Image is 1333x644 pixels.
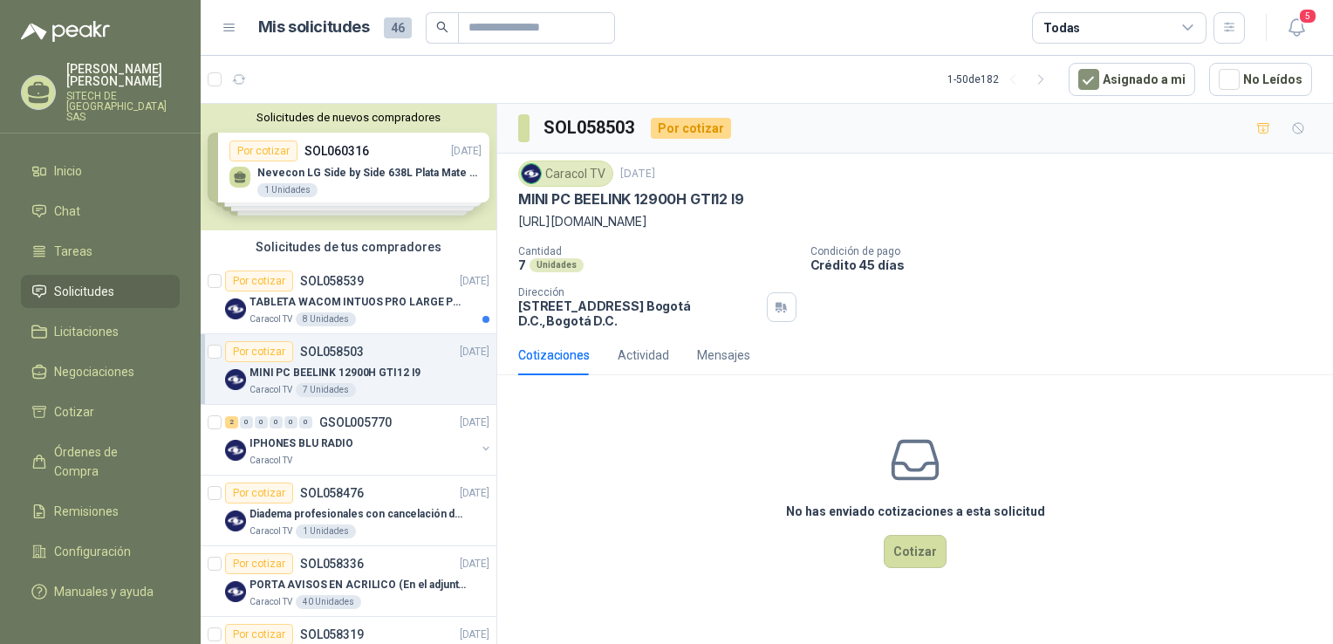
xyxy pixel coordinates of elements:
[543,114,637,141] h3: SOL058503
[21,395,180,428] a: Cotizar
[460,414,489,431] p: [DATE]
[270,416,283,428] div: 0
[21,195,180,228] a: Chat
[201,104,496,230] div: Solicitudes de nuevos compradoresPor cotizarSOL060316[DATE] Nevecon LG Side by Side 638L Plata Ma...
[201,546,496,617] a: Por cotizarSOL058336[DATE] Company LogoPORTA AVISOS EN ACRILICO (En el adjunto mas informacion)Ca...
[250,524,292,538] p: Caracol TV
[21,235,180,268] a: Tareas
[21,575,180,608] a: Manuales y ayuda
[250,383,292,397] p: Caracol TV
[240,416,253,428] div: 0
[225,483,293,504] div: Por cotizar
[296,383,356,397] div: 7 Unidades
[54,161,82,181] span: Inicio
[201,476,496,546] a: Por cotizarSOL058476[DATE] Company LogoDiadema profesionales con cancelación de ruido en micrófon...
[810,245,1327,257] p: Condición de pago
[54,542,131,561] span: Configuración
[884,535,947,568] button: Cotizar
[54,362,134,381] span: Negociaciones
[284,416,297,428] div: 0
[518,257,526,272] p: 7
[54,202,80,221] span: Chat
[21,535,180,568] a: Configuración
[460,273,489,290] p: [DATE]
[518,190,743,209] p: MINI PC BEELINK 12900H GTI12 I9
[518,212,1312,231] p: [URL][DOMAIN_NAME]
[255,416,268,428] div: 0
[250,365,420,381] p: MINI PC BEELINK 12900H GTI12 I9
[54,322,119,341] span: Licitaciones
[300,628,364,641] p: SOL058319
[810,257,1327,272] p: Crédito 45 días
[250,595,292,609] p: Caracol TV
[54,242,92,261] span: Tareas
[296,524,356,538] div: 1 Unidades
[66,91,180,122] p: SITECH DE [GEOGRAPHIC_DATA] SAS
[21,315,180,348] a: Licitaciones
[21,275,180,308] a: Solicitudes
[250,312,292,326] p: Caracol TV
[518,286,760,298] p: Dirección
[296,312,356,326] div: 8 Unidades
[1209,63,1312,96] button: No Leídos
[460,627,489,643] p: [DATE]
[518,298,760,328] p: [STREET_ADDRESS] Bogotá D.C. , Bogotá D.C.
[225,416,238,428] div: 2
[518,346,590,365] div: Cotizaciones
[258,15,370,40] h1: Mis solicitudes
[208,111,489,124] button: Solicitudes de nuevos compradores
[436,21,448,33] span: search
[201,334,496,405] a: Por cotizarSOL058503[DATE] Company LogoMINI PC BEELINK 12900H GTI12 I9Caracol TV7 Unidades
[225,553,293,574] div: Por cotizar
[54,282,114,301] span: Solicitudes
[300,487,364,499] p: SOL058476
[225,369,246,390] img: Company Logo
[225,341,293,362] div: Por cotizar
[54,402,94,421] span: Cotizar
[299,416,312,428] div: 0
[518,245,796,257] p: Cantidad
[1281,12,1312,44] button: 5
[460,344,489,360] p: [DATE]
[201,264,496,334] a: Por cotizarSOL058539[DATE] Company LogoTABLETA WACOM INTUOS PRO LARGE PTK870K0ACaracol TV8 Unidades
[21,154,180,188] a: Inicio
[250,435,353,452] p: IPHONES BLU RADIO
[225,510,246,531] img: Company Logo
[250,454,292,468] p: Caracol TV
[225,412,493,468] a: 2 0 0 0 0 0 GSOL005770[DATE] Company LogoIPHONES BLU RADIOCaracol TV
[1069,63,1195,96] button: Asignado a mi
[530,258,584,272] div: Unidades
[319,416,392,428] p: GSOL005770
[1043,18,1080,38] div: Todas
[947,65,1055,93] div: 1 - 50 de 182
[620,166,655,182] p: [DATE]
[54,582,154,601] span: Manuales y ayuda
[66,63,180,87] p: [PERSON_NAME] [PERSON_NAME]
[518,161,613,187] div: Caracol TV
[225,440,246,461] img: Company Logo
[384,17,412,38] span: 46
[54,442,163,481] span: Órdenes de Compra
[250,294,467,311] p: TABLETA WACOM INTUOS PRO LARGE PTK870K0A
[460,556,489,572] p: [DATE]
[201,230,496,264] div: Solicitudes de tus compradores
[697,346,750,365] div: Mensajes
[225,298,246,319] img: Company Logo
[651,118,731,139] div: Por cotizar
[21,21,110,42] img: Logo peakr
[225,581,246,602] img: Company Logo
[21,495,180,528] a: Remisiones
[296,595,361,609] div: 40 Unidades
[21,435,180,488] a: Órdenes de Compra
[522,164,541,183] img: Company Logo
[1298,8,1317,24] span: 5
[250,506,467,523] p: Diadema profesionales con cancelación de ruido en micrófono
[786,502,1045,521] h3: No has enviado cotizaciones a esta solicitud
[225,271,293,291] div: Por cotizar
[250,577,467,593] p: PORTA AVISOS EN ACRILICO (En el adjunto mas informacion)
[54,502,119,521] span: Remisiones
[460,485,489,502] p: [DATE]
[618,346,669,365] div: Actividad
[300,275,364,287] p: SOL058539
[300,558,364,570] p: SOL058336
